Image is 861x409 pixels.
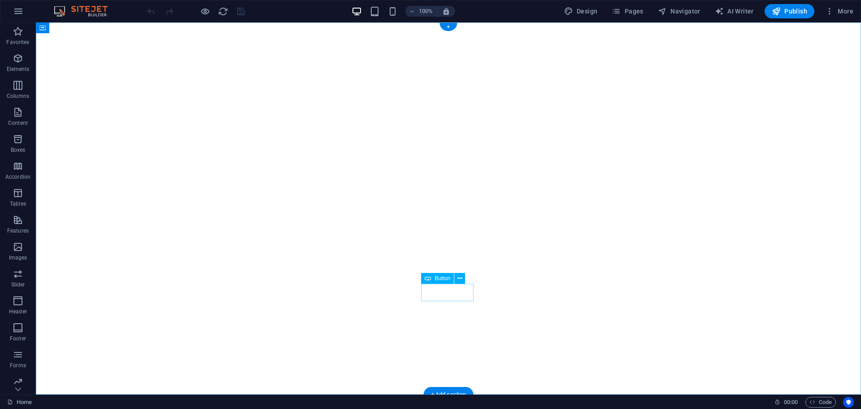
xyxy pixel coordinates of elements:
span: : [790,399,791,405]
button: Code [805,397,836,408]
span: Design [564,7,598,16]
span: More [825,7,853,16]
h6: 100% [419,6,433,17]
span: AI Writer [715,7,754,16]
p: Forms [10,362,26,369]
p: Content [8,119,28,127]
a: Click to cancel selection. Double-click to open Pages [7,397,32,408]
div: Design (Ctrl+Alt+Y) [561,4,601,18]
span: Button [435,276,450,281]
button: AI Writer [711,4,757,18]
button: Usercentrics [843,397,854,408]
p: Slider [11,281,25,288]
button: Navigator [654,4,704,18]
div: + [439,23,457,31]
button: Pages [608,4,647,18]
p: Header [9,308,27,315]
p: Boxes [11,146,26,154]
img: Editor Logo [52,6,119,17]
span: Code [809,397,832,408]
button: More [822,4,857,18]
i: Reload page [218,6,228,17]
div: + Add section [424,387,474,402]
span: Publish [772,7,807,16]
button: 100% [405,6,437,17]
span: 00 00 [784,397,798,408]
span: Navigator [658,7,700,16]
i: On resize automatically adjust zoom level to fit chosen device. [442,7,450,15]
span: Pages [612,7,643,16]
button: Click here to leave preview mode and continue editing [200,6,210,17]
p: Features [7,227,29,234]
button: Publish [765,4,814,18]
button: reload [217,6,228,17]
p: Footer [10,335,26,342]
p: Accordion [5,173,30,180]
p: Tables [10,200,26,207]
button: Design [561,4,601,18]
p: Elements [7,66,30,73]
p: Images [9,254,27,261]
p: Favorites [6,39,29,46]
p: Columns [7,92,29,100]
h6: Session time [774,397,798,408]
